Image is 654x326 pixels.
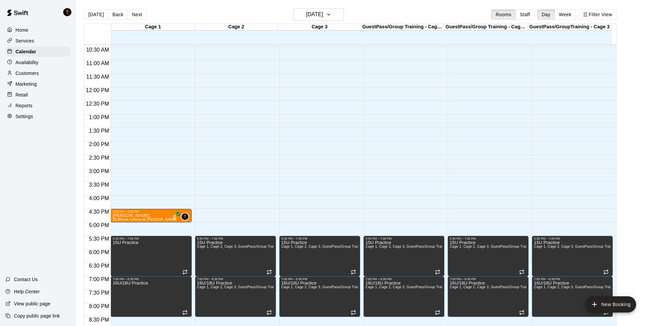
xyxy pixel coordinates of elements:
div: 5:30 PM – 7:00 PM: 15U Practice [195,236,276,276]
img: Chris McFarland [63,8,71,16]
div: Cage 2 [195,24,278,30]
span: Recurring event [519,269,524,275]
p: Marketing [16,81,37,87]
h6: [DATE] [306,10,323,19]
div: 5:30 PM – 7:00 PM [281,237,358,240]
a: Services [5,36,71,46]
span: 3:00 PM [87,168,111,174]
span: 11:00 AM [85,60,111,66]
span: Recurring event [435,310,440,315]
img: Chris McFarland [182,213,188,220]
div: 7:00 PM – 8:30 PM: 16U/18U Practice [111,276,191,317]
span: Cage 1, Cage 2, Cage 3, GuestPass/Group Training - Cage 1, GuestPass/Group Training - Cage 2, Gue... [281,285,498,289]
span: Recurring event [182,269,188,275]
span: 3:30 PM [87,182,111,188]
span: Cage 1, Cage 2, Cage 3, GuestPass/Group Training - Cage 1, GuestPass/Group Training - Cage 2, Gue... [281,245,498,248]
div: GuestPass/Group Training - Cage 2 [445,24,528,30]
div: 5:30 PM – 7:00 PM [534,237,611,240]
p: Home [16,27,28,33]
p: Retail [16,91,28,98]
span: Recurring event [519,310,524,315]
p: View public page [14,300,50,307]
span: Recurring event [182,310,188,315]
a: Customers [5,68,71,78]
div: Chris McFarland [62,5,76,19]
span: 1:30 PM [87,128,111,134]
span: Recurring event [351,310,356,315]
span: 5:30 PM [87,236,111,242]
div: 7:00 PM – 8:30 PM [366,277,442,281]
div: GuestPass/GroupTraining - Cage 3 [528,24,611,30]
a: Marketing [5,79,71,89]
p: Customers [16,70,39,77]
button: Next [127,9,146,20]
div: 7:00 PM – 8:30 PM [450,277,527,281]
span: 10:30 AM [85,47,111,53]
button: add [585,296,636,313]
div: GuestPass/Group Training - Cage 1 [361,24,444,30]
span: Recurring event [435,269,440,275]
span: Recurring event [603,269,609,275]
div: 7:00 PM – 8:30 PM [113,277,189,281]
span: 6:00 PM [87,249,111,255]
button: Week [555,9,576,20]
p: Copy public page link [14,313,60,319]
div: 5:30 PM – 7:00 PM [366,237,442,240]
button: Filter View [579,9,616,20]
div: 4:30 PM – 5:00 PM: Charlie Dean [111,209,191,222]
span: 5:00 PM [87,222,111,228]
a: Retail [5,90,71,100]
a: Settings [5,111,71,121]
div: 7:00 PM – 8:30 PM [281,277,358,281]
div: 7:00 PM – 8:30 PM: 16U/18U Practice [195,276,276,317]
button: Staff [515,9,535,20]
span: 6:30 PM [87,263,111,269]
p: Services [16,37,34,44]
div: Cage 1 [111,24,194,30]
p: Settings [16,113,33,120]
a: Reports [5,101,71,111]
a: Calendar [5,47,71,57]
a: Home [5,25,71,35]
div: 5:30 PM – 7:00 PM: 15U Practice [364,236,444,276]
span: Chris McFarland [184,213,189,221]
span: 12:00 PM [84,87,111,93]
button: [DATE] [293,8,344,21]
span: Cage 1, Cage 2, Cage 3, GuestPass/Group Training - Cage 1, GuestPass/Group Training - Cage 2, Gue... [366,245,582,248]
span: 12:30 PM [84,101,111,107]
span: Recurring event [266,269,272,275]
span: 4:30 PM [87,209,111,215]
div: 5:30 PM – 7:00 PM [450,237,527,240]
span: Recurring event [266,310,272,315]
button: Back [108,9,128,20]
span: Recurring event [603,310,609,315]
p: Contact Us [14,276,38,283]
span: Cage 1, Cage 2, Cage 3, GuestPass/Group Training - Cage 1, GuestPass/Group Training - Cage 2, Gue... [366,285,582,289]
span: All customers have paid [171,214,178,221]
button: [DATE] [84,9,108,20]
div: 5:30 PM – 7:00 PM: 15U Practice [279,236,360,276]
button: Day [537,9,555,20]
span: 2:30 PM [87,155,111,161]
span: 11:30 AM [85,74,111,80]
div: 7:00 PM – 8:30 PM: 16U/18U Practice [279,276,360,317]
div: 5:30 PM – 7:00 PM: 15U Practice [448,236,529,276]
div: Chris McFarland [181,213,189,221]
p: Calendar [16,48,36,55]
span: Recurring event [351,269,356,275]
div: 5:30 PM – 7:00 PM [197,237,274,240]
div: 7:00 PM – 8:30 PM: 16U/18U Practice [532,276,613,317]
p: Availability [16,59,39,66]
div: 5:30 PM – 7:00 PM [113,237,189,240]
div: 4:30 PM – 5:00 PM [113,210,189,213]
span: 7:30 PM [87,290,111,296]
div: 7:00 PM – 8:30 PM [197,277,274,281]
div: 5:30 PM – 7:00 PM: 15U Practice [111,236,191,276]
